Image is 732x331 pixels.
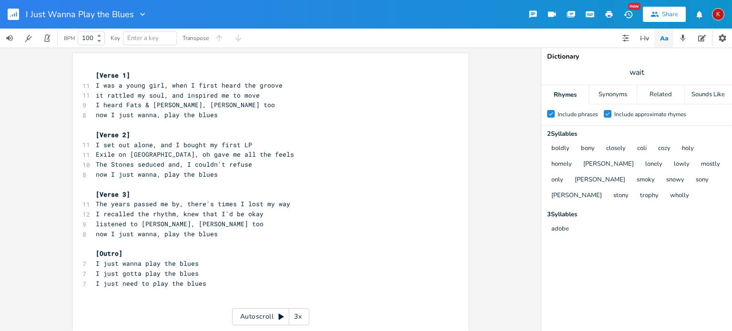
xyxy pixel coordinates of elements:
[606,145,626,153] button: closely
[96,249,122,258] span: [Outro]
[96,230,218,238] span: now I just wanna, play the blues
[645,160,662,169] button: lonely
[96,279,206,288] span: I just need to play the blues
[551,225,569,233] button: adobe
[637,176,655,184] button: smoky
[637,145,647,153] button: coli
[628,3,640,10] div: New
[96,91,260,100] span: it rattled my soul, and inspired me to move
[589,85,636,104] div: Synonyms
[183,35,209,41] div: Transpose
[712,8,724,20] div: kerynlee24
[96,81,283,90] span: I was a young girl, when I first heard the groove
[662,10,678,19] div: Share
[111,35,120,41] div: Key
[670,192,689,200] button: wholly
[96,100,275,109] span: I heard Fats & [PERSON_NAME], [PERSON_NAME] too
[630,67,644,78] span: wait
[96,269,199,278] span: I just gotta play the blues
[26,10,134,19] span: I Just Wanna Play the Blues
[96,110,218,119] span: now I just wanna, play the blues
[232,308,309,325] div: Autoscroll
[96,200,290,208] span: The years passed me by, there's times I lost my way
[674,160,690,169] button: lowly
[583,160,634,169] button: [PERSON_NAME]
[682,145,694,153] button: holy
[96,160,252,169] span: The Stones seduced and, I couldn't refuse
[96,130,130,139] span: [Verse 2]
[547,211,726,218] div: 3 Syllable s
[643,7,686,22] button: Share
[289,308,306,325] div: 3x
[581,145,595,153] button: bony
[96,170,218,179] span: now I just wanna, play the blues
[613,192,629,200] button: stony
[614,111,686,117] div: Include approximate rhymes
[551,160,572,169] button: homely
[551,145,569,153] button: boldly
[666,176,684,184] button: snowy
[547,53,726,60] div: Dictionary
[96,150,294,159] span: Exile on [GEOGRAPHIC_DATA], oh gave me all the feels
[558,111,598,117] div: Include phrases
[637,85,684,104] div: Related
[64,36,75,41] div: BPM
[96,259,199,268] span: I just wanna play the blues
[96,71,130,80] span: [Verse 1]
[712,3,724,25] button: K
[96,220,264,228] span: listened to [PERSON_NAME], [PERSON_NAME] too
[96,140,252,149] span: I set out alone, and I bought my first LP
[551,192,602,200] button: [PERSON_NAME]
[127,34,159,42] span: Enter a key
[658,145,671,153] button: cozy
[551,176,563,184] button: only
[96,210,264,218] span: I recalled the rhythm, knew that I'd be okay
[685,85,732,104] div: Sounds Like
[547,131,726,137] div: 2 Syllable s
[575,176,625,184] button: [PERSON_NAME]
[696,176,709,184] button: sony
[96,190,130,199] span: [Verse 3]
[541,85,589,104] div: Rhymes
[701,160,720,169] button: mostly
[640,192,659,200] button: trophy
[619,6,638,23] button: New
